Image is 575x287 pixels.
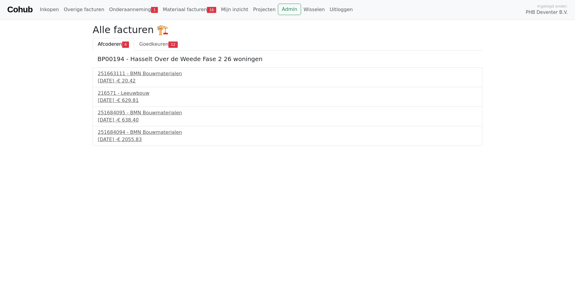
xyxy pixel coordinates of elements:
[61,4,107,16] a: Overige facturen
[117,78,136,84] span: € 20.42
[526,9,568,16] span: PHB Deventer B.V.
[160,4,219,16] a: Materiaal facturen16
[139,41,168,47] span: Goedkeuren
[151,7,158,13] span: 1
[117,137,142,142] span: € 2055.83
[207,7,216,13] span: 16
[219,4,251,16] a: Mijn inzicht
[537,3,568,9] span: Ingelogd onder:
[93,24,482,35] h2: Alle facturen 🏗️
[98,97,477,104] div: [DATE] -
[117,97,139,103] span: € 629.81
[98,77,477,85] div: [DATE] -
[117,117,139,123] span: € 638.40
[107,4,161,16] a: Onderaanneming1
[122,42,129,48] span: 4
[98,70,477,77] div: 251663111 - BMN Bouwmaterialen
[98,41,122,47] span: Afcoderen
[327,4,355,16] a: Uitloggen
[251,4,278,16] a: Projecten
[98,109,477,124] a: 251684095 - BMN Bouwmaterialen[DATE] -€ 638.40
[93,38,134,51] a: Afcoderen4
[7,2,32,17] a: Cohub
[134,38,183,51] a: Goedkeuren12
[37,4,61,16] a: Inkopen
[301,4,327,16] a: Wisselen
[278,4,301,15] a: Admin
[98,90,477,97] div: 216571 - Leeuwbouw
[98,129,477,136] div: 251684094 - BMN Bouwmaterialen
[168,42,178,48] span: 12
[98,90,477,104] a: 216571 - Leeuwbouw[DATE] -€ 629.81
[98,116,477,124] div: [DATE] -
[98,109,477,116] div: 251684095 - BMN Bouwmaterialen
[98,129,477,143] a: 251684094 - BMN Bouwmaterialen[DATE] -€ 2055.83
[97,55,478,63] h5: BP00194 - Hasselt Over de Weede Fase 2 26 woningen
[98,70,477,85] a: 251663111 - BMN Bouwmaterialen[DATE] -€ 20.42
[98,136,477,143] div: [DATE] -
